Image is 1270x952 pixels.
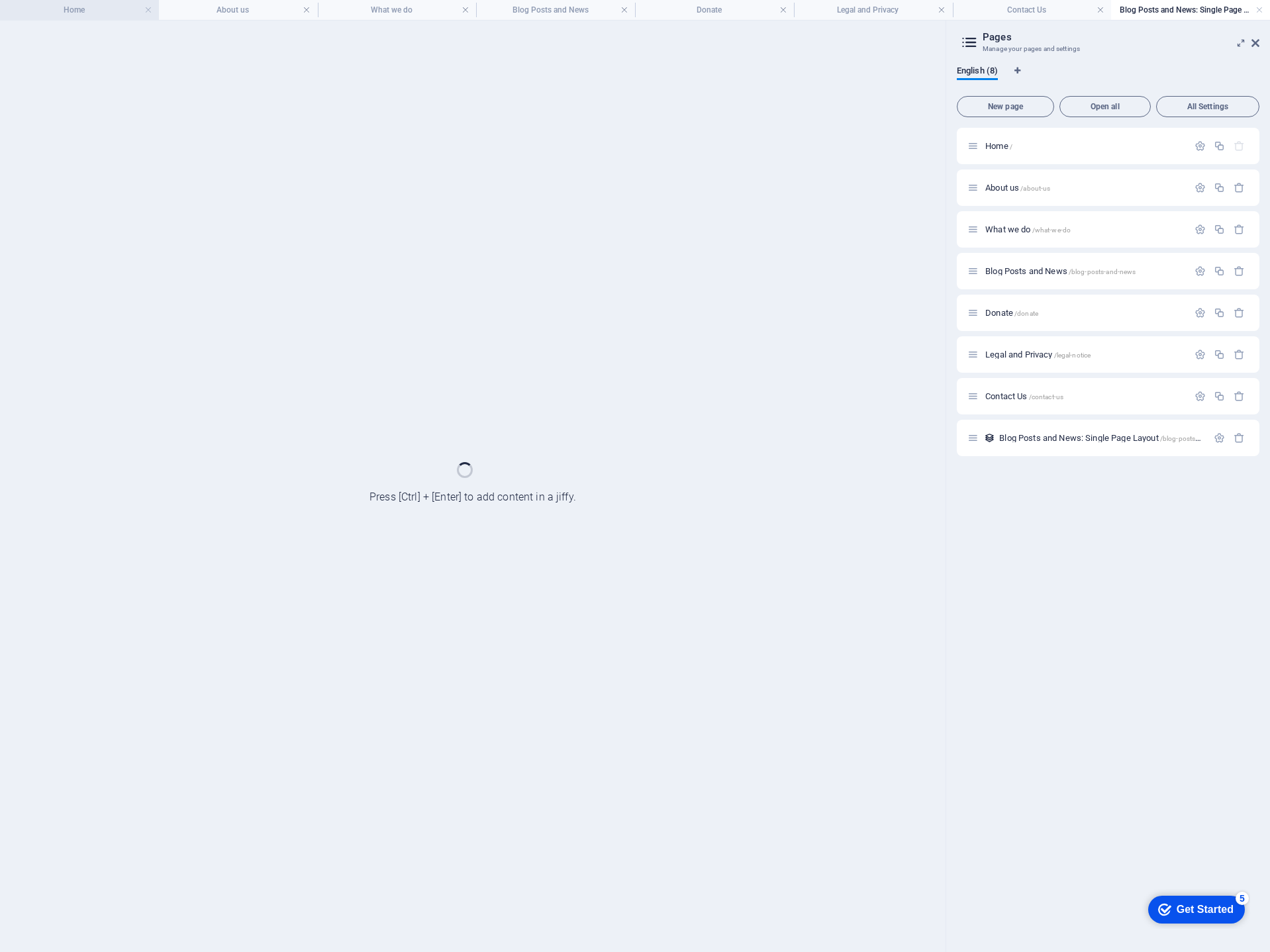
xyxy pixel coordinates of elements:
span: /about-us [1020,185,1050,192]
span: About us [985,183,1050,193]
div: 5 [98,3,111,16]
div: Contact Us/contact-us [981,392,1188,401]
span: /what-we-do [1032,226,1071,234]
div: What we do/what-we-do [981,225,1188,234]
span: /donate [1014,310,1038,317]
div: Duplicate [1214,224,1225,235]
span: /legal-notice [1054,352,1091,359]
span: English (8) [957,63,998,81]
h4: Blog Posts and News [476,3,635,17]
div: The startpage cannot be deleted [1234,140,1245,152]
div: Legal and Privacy/legal-notice [981,350,1188,359]
div: Home/ [981,142,1188,150]
div: Settings [1195,140,1206,152]
span: Click to open page [985,391,1063,401]
span: Click to open page [985,308,1038,318]
div: Remove [1234,432,1245,444]
div: Remove [1234,224,1245,235]
div: Settings [1195,391,1206,402]
div: Duplicate [1214,391,1225,402]
span: /blog-posts-and-news-item [1160,435,1242,442]
h4: About us [159,3,318,17]
div: Blog Posts and News/blog-posts-and-news [981,267,1188,275]
div: Language Tabs [957,66,1259,91]
span: /blog-posts-and-news [1069,268,1136,275]
div: Duplicate [1214,265,1225,277]
div: Blog Posts and News: Single Page Layout/blog-posts-and-news-item [995,434,1207,442]
div: Remove [1234,307,1245,318]
button: Open all [1059,96,1151,117]
div: About us/about-us [981,183,1188,192]
div: Duplicate [1214,140,1225,152]
div: Donate/donate [981,309,1188,317]
h4: Donate [635,3,794,17]
span: Open all [1065,103,1145,111]
div: Settings [1195,182,1206,193]
div: Settings [1214,432,1225,444]
span: / [1010,143,1012,150]
span: Click to open page [985,141,1012,151]
span: Click to open page [985,350,1091,359]
h4: Blog Posts and News: Single Page Layout [1111,3,1270,17]
div: Settings [1195,307,1206,318]
div: Settings [1195,224,1206,235]
span: New page [963,103,1048,111]
div: Remove [1234,182,1245,193]
span: Click to open page [985,266,1136,276]
span: Click to open page [985,224,1071,234]
span: Click to open page [999,433,1242,443]
h2: Pages [983,31,1259,43]
span: /contact-us [1029,393,1064,401]
div: Remove [1234,349,1245,360]
div: Remove [1234,391,1245,402]
h4: What we do [318,3,477,17]
div: Get Started 5 items remaining, 0% complete [11,7,107,34]
h3: Manage your pages and settings [983,43,1233,55]
div: Duplicate [1214,349,1225,360]
div: Get Started [39,15,96,26]
button: All Settings [1156,96,1259,117]
span: All Settings [1162,103,1253,111]
h4: Legal and Privacy [794,3,953,17]
h4: Contact Us [953,3,1112,17]
div: This layout is used as a template for all items (e.g. a blog post) of this collection. The conten... [984,432,995,444]
div: Settings [1195,349,1206,360]
div: Duplicate [1214,307,1225,318]
div: Settings [1195,265,1206,277]
button: New page [957,96,1054,117]
div: Duplicate [1214,182,1225,193]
